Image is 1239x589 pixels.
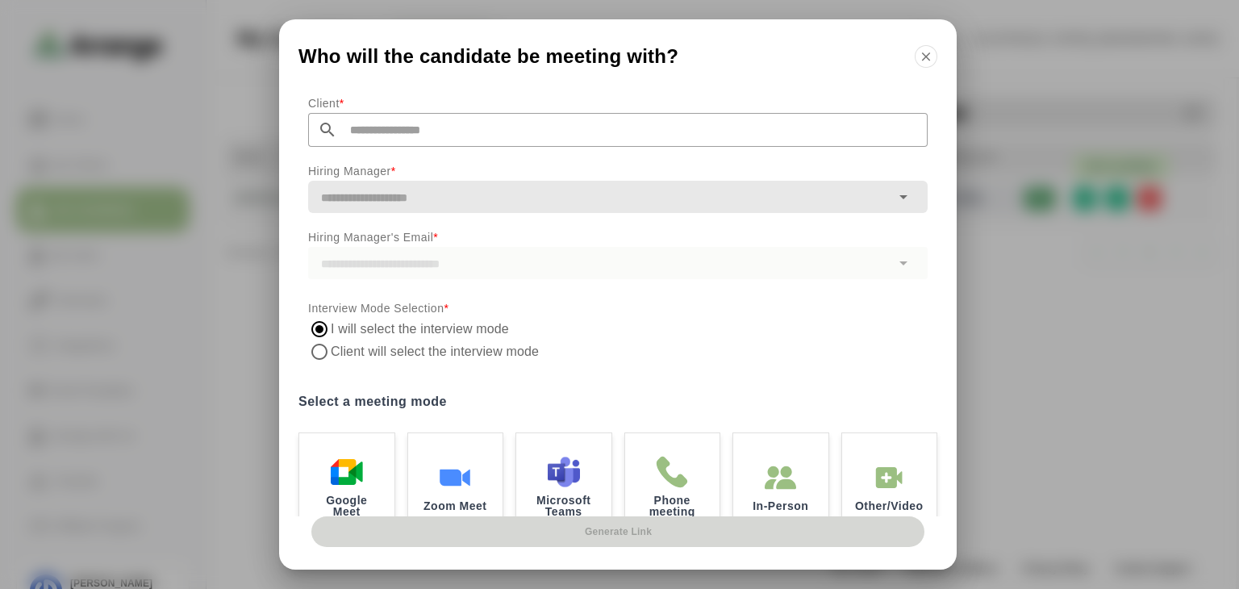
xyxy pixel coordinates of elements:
label: Client will select the interview mode [331,340,542,363]
img: Phone meeting [656,456,688,488]
img: Zoom Meet [439,462,471,494]
img: Microsoft Teams [548,456,580,488]
p: Other/Video [855,500,924,512]
p: Client [308,94,928,113]
p: Interview Mode Selection [308,299,928,318]
span: Who will the candidate be meeting with? [298,47,678,66]
p: Phone meeting [638,495,707,517]
p: Zoom Meet [423,500,486,512]
label: I will select the interview mode [331,318,510,340]
p: Microsoft Teams [529,495,599,517]
img: In-Person [873,462,905,494]
p: Hiring Manager's Email [308,228,928,247]
img: In-Person [765,462,797,494]
p: In-Person [753,500,808,512]
p: Google Meet [312,495,382,517]
p: Hiring Manager [308,161,928,181]
img: Google Meet [331,456,363,488]
label: Select a meeting mode [298,391,937,413]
